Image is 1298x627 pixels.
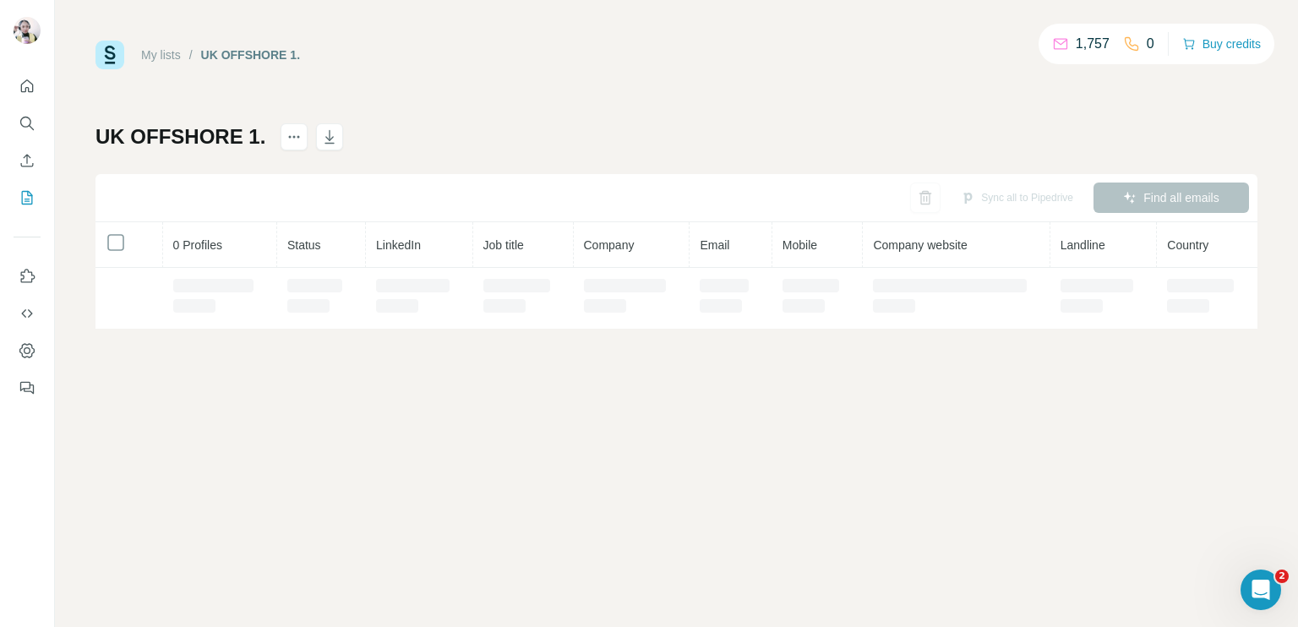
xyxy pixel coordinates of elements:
a: My lists [141,48,181,62]
button: Use Surfe on LinkedIn [14,261,41,292]
button: Search [14,108,41,139]
iframe: Intercom live chat [1241,570,1281,610]
span: Status [287,238,321,252]
button: Use Surfe API [14,298,41,329]
button: Enrich CSV [14,145,41,176]
span: 2 [1275,570,1289,583]
span: 0 Profiles [173,238,222,252]
span: Country [1167,238,1208,252]
span: Email [700,238,729,252]
img: Avatar [14,17,41,44]
p: 0 [1147,34,1154,54]
li: / [189,46,193,63]
button: Quick start [14,71,41,101]
span: Company [584,238,635,252]
span: Company website [873,238,967,252]
button: actions [281,123,308,150]
h1: UK OFFSHORE 1. [95,123,265,150]
button: Feedback [14,373,41,403]
button: Dashboard [14,335,41,366]
img: Surfe Logo [95,41,124,69]
span: Landline [1061,238,1105,252]
div: UK OFFSHORE 1. [201,46,300,63]
p: 1,757 [1076,34,1110,54]
span: Mobile [783,238,817,252]
span: LinkedIn [376,238,421,252]
button: Buy credits [1182,32,1261,56]
button: My lists [14,183,41,213]
span: Job title [483,238,524,252]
